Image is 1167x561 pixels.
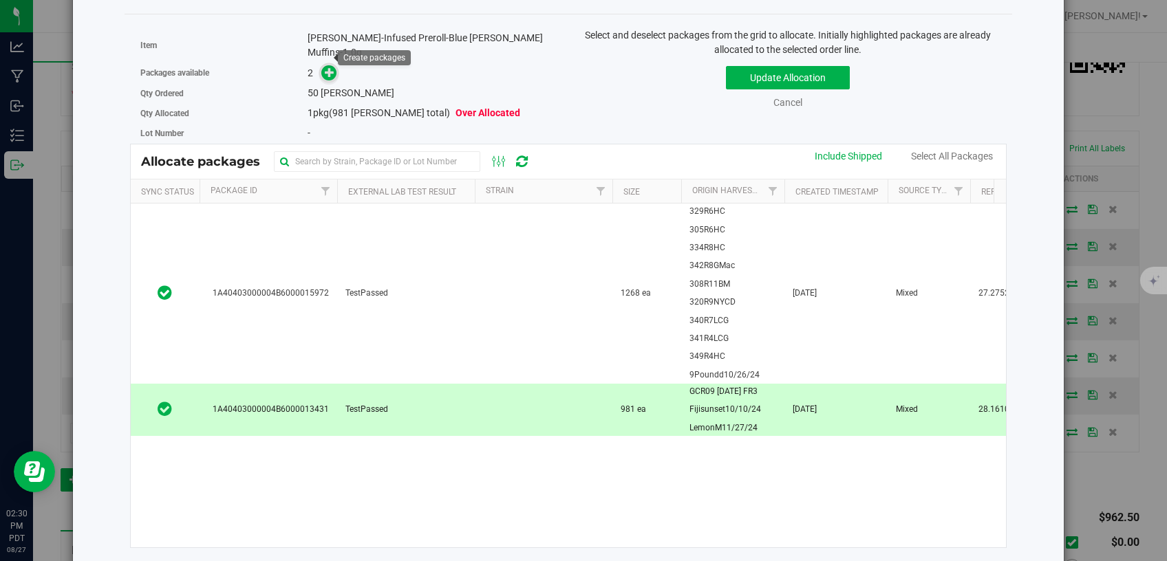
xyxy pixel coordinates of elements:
span: Mixed [896,403,918,416]
a: Created Timestamp [795,187,879,197]
span: [PERSON_NAME] [321,87,394,98]
a: Filter [762,179,784,203]
a: Package Id [211,186,257,195]
span: Mixed [896,287,918,300]
span: 1A40403000004B6000015972 [207,287,328,300]
a: Filter [947,179,970,203]
a: Source Type [899,186,952,195]
label: Item [140,39,308,52]
a: Size [623,187,640,197]
span: 9Poundd10/26/24 [689,368,760,382]
span: 340R7LCG [689,314,729,327]
span: 342R8GMac [689,259,735,272]
a: External Lab Test Result [348,187,456,197]
span: pkg [308,107,520,118]
span: In Sync [158,283,172,302]
a: Origin Harvests [692,186,762,195]
span: 329R6HC [689,205,725,218]
span: 334R8HC [689,241,725,254]
span: 349R4HC [689,350,725,363]
button: Update Allocation [726,66,850,89]
span: 341R4LCG [689,332,729,345]
a: Filter [314,179,337,203]
span: 981 ea [621,403,646,416]
a: Filter [590,179,612,203]
span: TestPassed [345,287,388,300]
span: GCR09 [DATE] FR3 [689,385,758,398]
span: LemonM11/27/24 [689,421,758,434]
a: Select All Packages [911,151,993,162]
div: Include Shipped [815,149,882,164]
label: Qty Allocated [140,107,308,120]
span: 1268 ea [621,287,651,300]
a: Strain [486,186,514,195]
iframe: Resource center [14,451,55,492]
span: 305R6HC [689,223,725,236]
span: 50 [308,87,319,98]
span: 1A40403000004B6000013431 [207,403,328,416]
span: TestPassed [345,403,388,416]
span: Over Allocated [456,107,520,118]
span: (981 [PERSON_NAME] total) [329,107,450,118]
span: 1 [308,107,313,118]
span: 27.2752% [978,287,1016,300]
label: Packages available [140,67,308,79]
span: In Sync [158,399,172,419]
div: [PERSON_NAME]-Infused Preroll-Blue [PERSON_NAME] Muffins-1.0g [308,31,558,60]
span: - [308,127,310,138]
span: [DATE] [793,403,817,416]
span: Select and deselect packages from the grid to allocate. Initially highlighted packages are alread... [585,30,991,55]
span: [DATE] [793,287,817,300]
span: 320R9NYCD [689,296,736,309]
span: Fijisunset10/10/24 [689,403,761,416]
a: Sync Status [141,187,194,197]
label: Qty Ordered [140,87,308,100]
a: Cancel [773,97,802,108]
span: 2 [308,67,313,78]
span: 308R11BM [689,278,730,291]
span: Allocate packages [141,154,274,169]
span: 28.1610% [978,403,1016,416]
a: Ref Field [981,187,1019,197]
div: Create packages [343,53,405,63]
label: Lot Number [140,127,308,140]
input: Search by Strain, Package ID or Lot Number [274,151,480,172]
